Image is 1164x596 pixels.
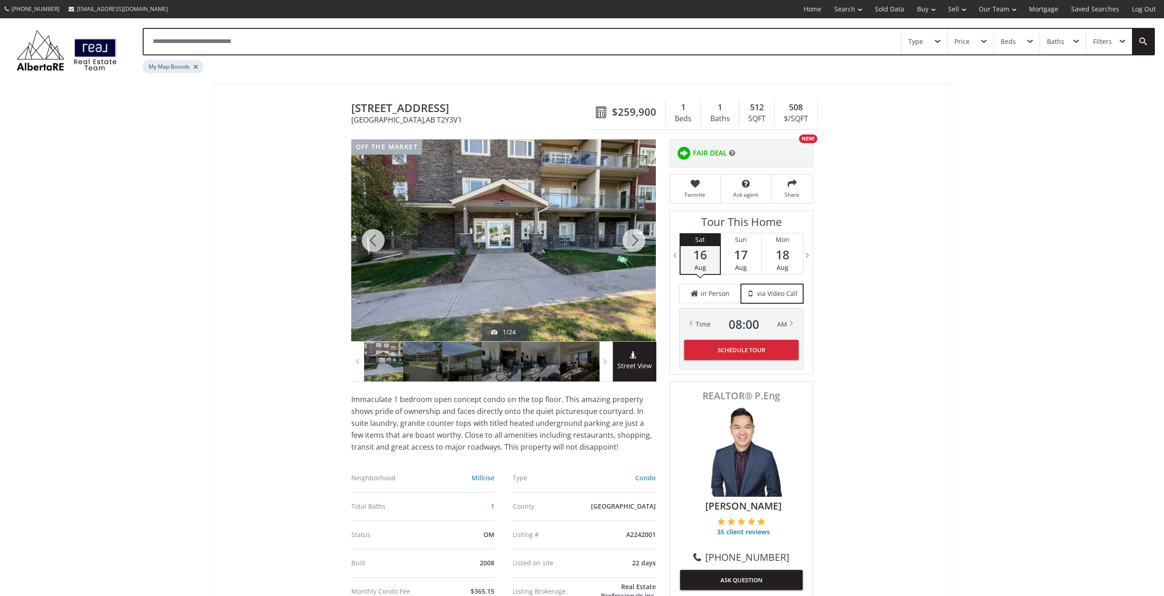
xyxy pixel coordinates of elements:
span: 512 [750,102,764,113]
span: 18 [762,248,803,261]
div: Baths [706,112,734,126]
a: [EMAIL_ADDRESS][DOMAIN_NAME] [64,0,172,17]
span: [PHONE_NUMBER] [11,5,59,13]
span: $365.15 [471,587,494,596]
div: 1 [671,102,696,113]
div: Sun [721,233,762,246]
img: rating icon [675,144,693,162]
span: 22 days [632,558,656,567]
button: ASK QUESTION [680,570,803,590]
div: Baths [1047,38,1064,45]
a: [PHONE_NUMBER] [693,550,789,564]
span: Street View [613,361,656,371]
div: Beds [1001,38,1016,45]
div: Monthly Condo Fee [351,588,427,595]
div: Price [955,38,970,45]
span: Ask agent [725,191,767,199]
span: $259,900 [612,105,656,119]
div: Beds [671,112,696,126]
span: Aug [735,263,747,272]
div: 1 [706,102,734,113]
div: Mon [762,233,803,246]
a: Millrise [472,473,494,482]
span: 17 [721,248,762,261]
span: via Video Call [757,289,798,298]
p: Immaculate 1 bedroom open concept condo on the top floor. This amazing property shows pride of ow... [351,393,656,453]
div: Sat [681,233,720,246]
span: Aug [694,263,706,272]
img: 3 of 5 stars [737,517,746,526]
div: Listing # [513,532,589,538]
span: 16 [681,248,720,261]
span: 23 Millrise Drive SW #418 [351,102,591,116]
span: Favorite [675,191,716,199]
img: 4 of 5 stars [747,517,756,526]
span: [EMAIL_ADDRESS][DOMAIN_NAME] [77,5,168,13]
span: Aug [777,263,789,272]
span: REALTOR® P.Eng [680,391,803,401]
img: 1 of 5 stars [717,517,725,526]
span: OM [483,530,494,539]
img: 5 of 5 stars [757,517,765,526]
span: [PERSON_NAME] [685,499,803,513]
div: Listed on site [513,560,589,566]
div: Built [351,560,427,566]
div: off the market [351,140,423,155]
img: Logo [12,27,122,73]
span: 08 : 00 [729,318,759,331]
img: Photo of Colin Woo [696,405,787,497]
div: Type [513,475,589,481]
div: SQFT [744,112,770,126]
div: $/SQFT [779,112,812,126]
div: Total Baths [351,503,427,510]
div: County [513,503,589,510]
div: Neighborhood [351,475,427,481]
span: in Person [701,289,730,298]
div: Listing Brokerage [513,588,578,595]
img: 2 of 5 stars [727,517,735,526]
span: [GEOGRAPHIC_DATA] [591,502,656,510]
h3: Tour This Home [679,215,804,233]
span: A2242001 [626,530,656,539]
a: 1 [491,502,494,510]
div: 1/24 [491,328,516,337]
button: Schedule Tour [684,340,799,360]
span: FAIR DEAL [693,148,727,158]
span: [GEOGRAPHIC_DATA] , AB T2Y3V1 [351,116,591,123]
span: 35 client reviews [717,527,770,537]
div: Time AM [696,318,787,331]
div: 508 [779,102,812,113]
div: My Map Bounds [143,60,204,73]
span: Share [776,191,808,199]
div: 23 Millrise Drive SW #418 Calgary, AB T2Y3V1 - Photo 1 of 24 [351,140,656,341]
div: Type [908,38,923,45]
a: Condo [635,473,656,482]
div: NEW! [799,134,817,143]
div: Filters [1093,38,1112,45]
div: Status [351,532,427,538]
span: 2008 [480,558,494,567]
